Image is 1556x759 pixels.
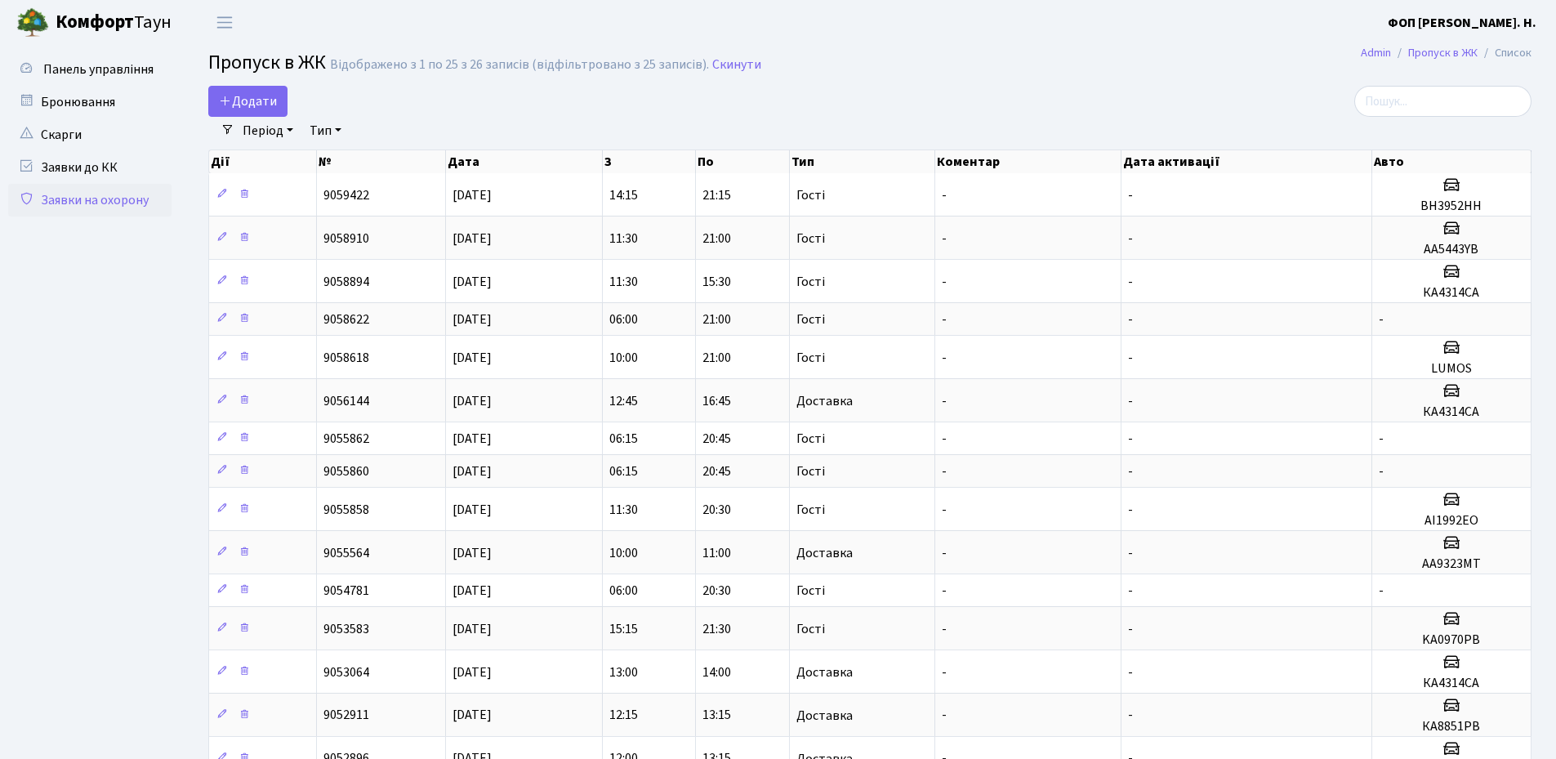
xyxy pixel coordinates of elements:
[303,117,348,145] a: Тип
[609,462,638,480] span: 06:15
[323,186,369,204] span: 9059422
[330,57,709,73] div: Відображено з 1 по 25 з 26 записів (відфільтровано з 25 записів).
[796,547,853,560] span: Доставка
[1128,392,1133,410] span: -
[702,663,731,681] span: 14:00
[453,544,492,562] span: [DATE]
[796,275,825,288] span: Гості
[1372,150,1531,173] th: Авто
[702,501,731,519] span: 20:30
[609,501,638,519] span: 11:30
[8,86,172,118] a: Бронювання
[453,392,492,410] span: [DATE]
[1379,310,1384,328] span: -
[1379,582,1384,600] span: -
[317,150,446,173] th: №
[702,392,731,410] span: 16:45
[609,430,638,448] span: 06:15
[796,623,825,636] span: Гості
[796,709,853,722] span: Доставка
[702,310,731,328] span: 21:00
[8,118,172,151] a: Скарги
[712,57,761,73] a: Скинути
[1379,556,1524,572] h5: АА9323МТ
[609,310,638,328] span: 06:00
[453,349,492,367] span: [DATE]
[1379,242,1524,257] h5: АА5443YB
[942,544,947,562] span: -
[796,189,825,202] span: Гості
[796,432,825,445] span: Гості
[323,462,369,480] span: 9055860
[942,310,947,328] span: -
[1121,150,1372,173] th: Дата активації
[453,707,492,725] span: [DATE]
[796,465,825,478] span: Гості
[323,544,369,562] span: 9055564
[208,48,326,77] span: Пропуск в ЖК
[1379,719,1524,734] h5: КА8851РВ
[790,150,935,173] th: Тип
[453,310,492,328] span: [DATE]
[1128,620,1133,638] span: -
[942,273,947,291] span: -
[323,430,369,448] span: 9055862
[1128,707,1133,725] span: -
[942,230,947,248] span: -
[1128,273,1133,291] span: -
[1379,430,1384,448] span: -
[1379,676,1524,691] h5: КА4314СА
[702,544,731,562] span: 11:00
[942,349,947,367] span: -
[702,620,731,638] span: 21:30
[1128,230,1133,248] span: -
[702,430,731,448] span: 20:45
[323,663,369,681] span: 9053064
[453,186,492,204] span: [DATE]
[796,666,853,679] span: Доставка
[796,584,825,597] span: Гості
[609,230,638,248] span: 11:30
[702,349,731,367] span: 21:00
[935,150,1121,173] th: Коментар
[323,501,369,519] span: 9055858
[1388,13,1536,33] a: ФОП [PERSON_NAME]. Н.
[1354,86,1531,117] input: Пошук...
[323,310,369,328] span: 9058622
[208,86,288,117] a: Додати
[702,707,731,725] span: 13:15
[942,392,947,410] span: -
[1128,430,1133,448] span: -
[942,663,947,681] span: -
[209,150,317,173] th: Дії
[1379,632,1524,648] h5: KA0970PB
[609,273,638,291] span: 11:30
[453,430,492,448] span: [DATE]
[1128,582,1133,600] span: -
[56,9,134,35] b: Комфорт
[609,663,638,681] span: 13:00
[702,186,731,204] span: 21:15
[446,150,603,173] th: Дата
[8,53,172,86] a: Панель управління
[204,9,245,36] button: Переключити навігацію
[702,230,731,248] span: 21:00
[453,663,492,681] span: [DATE]
[609,707,638,725] span: 12:15
[1128,663,1133,681] span: -
[1128,501,1133,519] span: -
[323,349,369,367] span: 9058618
[796,351,825,364] span: Гості
[1128,462,1133,480] span: -
[1388,14,1536,32] b: ФОП [PERSON_NAME]. Н.
[609,392,638,410] span: 12:45
[8,184,172,217] a: Заявки на охорону
[942,462,947,480] span: -
[702,462,731,480] span: 20:45
[323,620,369,638] span: 9053583
[1379,513,1524,529] h5: АІ1992ЕО
[453,620,492,638] span: [DATE]
[1128,310,1133,328] span: -
[702,582,731,600] span: 20:30
[796,395,853,408] span: Доставка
